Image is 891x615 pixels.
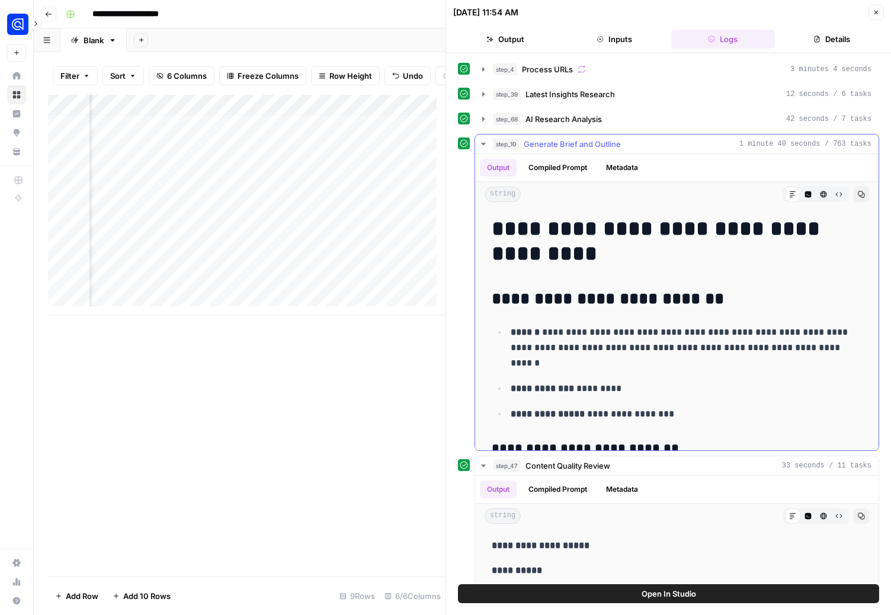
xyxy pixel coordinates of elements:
button: 33 seconds / 11 tasks [475,456,879,475]
span: Generate Brief and Outline [524,138,621,150]
button: Row Height [311,66,380,85]
span: step_39 [493,88,521,100]
span: Add 10 Rows [123,590,171,602]
button: Details [780,30,884,49]
button: Add Row [48,587,105,606]
a: Blank [60,28,127,52]
a: Settings [7,553,26,572]
span: Row Height [329,70,372,82]
button: Output [480,159,517,177]
span: Filter [60,70,79,82]
button: Workspace: Engine [7,9,26,39]
button: Help + Support [7,591,26,610]
button: Compiled Prompt [521,481,594,498]
span: Content Quality Review [525,460,610,472]
span: 6 Columns [167,70,207,82]
span: step_4 [493,63,517,75]
span: Open In Studio [642,588,696,600]
button: Output [480,481,517,498]
span: step_10 [493,138,519,150]
button: Undo [384,66,431,85]
a: Browse [7,85,26,104]
span: Latest Insights Research [525,88,615,100]
div: 9 Rows [335,587,380,606]
button: Sort [102,66,144,85]
span: string [485,508,521,524]
button: 3 minutes 4 seconds [475,60,879,79]
a: Opportunities [7,123,26,142]
span: Process URLs [522,63,573,75]
button: Inputs [562,30,666,49]
button: Open In Studio [458,584,879,603]
button: 12 seconds / 6 tasks [475,85,879,104]
button: 6 Columns [149,66,214,85]
a: Insights [7,104,26,123]
span: Add Row [66,590,98,602]
img: Engine Logo [7,14,28,35]
button: Add 10 Rows [105,587,178,606]
button: Output [453,30,557,49]
div: Blank [84,34,104,46]
button: Freeze Columns [219,66,306,85]
span: step_47 [493,460,521,472]
span: Freeze Columns [238,70,299,82]
span: 1 minute 40 seconds / 763 tasks [739,139,871,149]
button: Compiled Prompt [521,159,594,177]
span: 42 seconds / 7 tasks [786,114,871,124]
span: 33 seconds / 11 tasks [782,460,871,471]
div: [DATE] 11:54 AM [453,7,518,18]
button: 1 minute 40 seconds / 763 tasks [475,134,879,153]
span: 3 minutes 4 seconds [790,64,871,75]
span: step_68 [493,113,521,125]
div: 6/6 Columns [380,587,445,606]
span: 12 seconds / 6 tasks [786,89,871,100]
a: Usage [7,572,26,591]
span: string [485,187,521,202]
span: Sort [110,70,126,82]
button: Metadata [599,481,645,498]
button: 42 seconds / 7 tasks [475,110,879,129]
span: AI Research Analysis [525,113,602,125]
div: 1 minute 40 seconds / 763 tasks [475,154,879,450]
a: Home [7,66,26,85]
button: Metadata [599,159,645,177]
button: Logs [671,30,775,49]
a: Your Data [7,142,26,161]
span: Undo [403,70,423,82]
button: Filter [53,66,98,85]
